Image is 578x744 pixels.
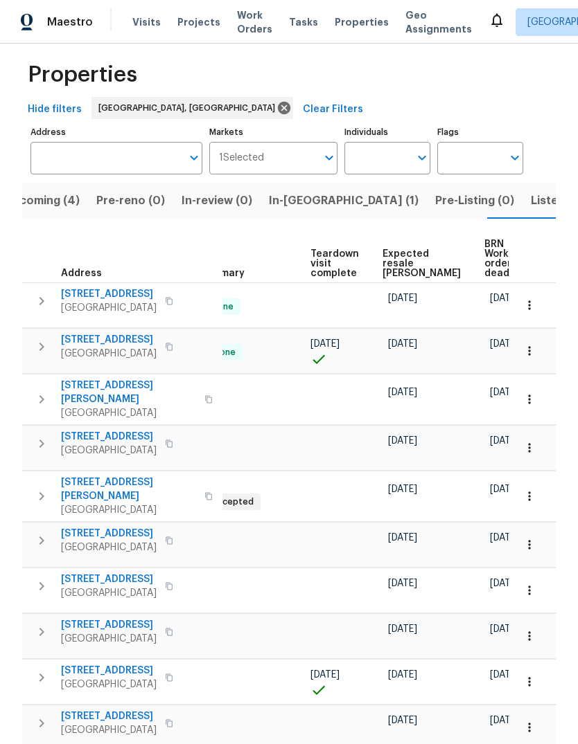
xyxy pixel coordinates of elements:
[201,496,259,508] span: 1 Accepted
[184,148,204,167] button: Open
[437,128,523,136] label: Flags
[490,293,519,303] span: [DATE]
[289,17,318,27] span: Tasks
[61,406,196,420] span: [GEOGRAPHIC_DATA]
[61,287,157,301] span: [STREET_ADDRESS]
[335,15,389,29] span: Properties
[490,388,519,397] span: [DATE]
[61,379,196,406] span: [STREET_ADDRESS][PERSON_NAME]
[388,436,417,446] span: [DATE]
[61,503,196,517] span: [GEOGRAPHIC_DATA]
[61,709,157,723] span: [STREET_ADDRESS]
[388,533,417,543] span: [DATE]
[490,579,519,588] span: [DATE]
[490,339,519,349] span: [DATE]
[490,533,519,543] span: [DATE]
[61,333,157,347] span: [STREET_ADDRESS]
[490,716,519,725] span: [DATE]
[490,624,519,634] span: [DATE]
[61,618,157,632] span: [STREET_ADDRESS]
[61,723,157,737] span: [GEOGRAPHIC_DATA]
[490,436,519,446] span: [DATE]
[344,128,430,136] label: Individuals
[61,664,157,678] span: [STREET_ADDRESS]
[412,148,432,167] button: Open
[28,68,137,82] span: Properties
[319,148,339,167] button: Open
[388,388,417,397] span: [DATE]
[484,239,527,278] span: BRN Work order deadline
[4,191,80,210] span: Upcoming (4)
[61,475,196,503] span: [STREET_ADDRESS][PERSON_NAME]
[28,101,82,118] span: Hide filters
[47,15,93,29] span: Maestro
[388,579,417,588] span: [DATE]
[61,632,157,646] span: [GEOGRAPHIC_DATA]
[388,484,417,494] span: [DATE]
[388,624,417,634] span: [DATE]
[388,293,417,303] span: [DATE]
[490,670,519,680] span: [DATE]
[310,339,340,349] span: [DATE]
[388,716,417,725] span: [DATE]
[61,269,102,278] span: Address
[269,191,419,210] span: In-[GEOGRAPHIC_DATA] (1)
[22,97,87,123] button: Hide filters
[490,484,519,494] span: [DATE]
[61,527,157,541] span: [STREET_ADDRESS]
[61,301,157,315] span: [GEOGRAPHIC_DATA]
[96,191,165,210] span: Pre-reno (0)
[219,152,264,164] span: 1 Selected
[98,101,281,115] span: [GEOGRAPHIC_DATA], [GEOGRAPHIC_DATA]
[310,249,359,278] span: Teardown visit complete
[61,541,157,554] span: [GEOGRAPHIC_DATA]
[61,572,157,586] span: [STREET_ADDRESS]
[30,128,202,136] label: Address
[61,347,157,361] span: [GEOGRAPHIC_DATA]
[177,15,220,29] span: Projects
[383,249,461,278] span: Expected resale [PERSON_NAME]
[303,101,363,118] span: Clear Filters
[435,191,514,210] span: Pre-Listing (0)
[505,148,525,167] button: Open
[132,15,161,29] span: Visits
[405,8,472,36] span: Geo Assignments
[209,128,338,136] label: Markets
[182,191,252,210] span: In-review (0)
[61,444,157,457] span: [GEOGRAPHIC_DATA]
[91,97,293,119] div: [GEOGRAPHIC_DATA], [GEOGRAPHIC_DATA]
[61,586,157,600] span: [GEOGRAPHIC_DATA]
[388,670,417,680] span: [DATE]
[61,430,157,444] span: [STREET_ADDRESS]
[61,678,157,691] span: [GEOGRAPHIC_DATA]
[237,8,272,36] span: Work Orders
[297,97,369,123] button: Clear Filters
[388,339,417,349] span: [DATE]
[310,670,340,680] span: [DATE]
